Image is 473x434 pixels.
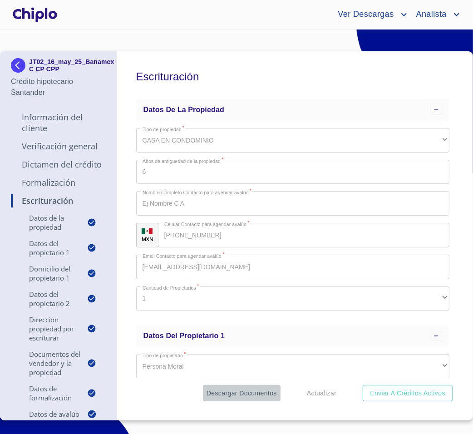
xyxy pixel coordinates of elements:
p: Formalización [11,177,106,188]
p: Dirección Propiedad por Escriturar [11,315,87,342]
p: Datos de Avalúo [11,409,87,419]
span: Ver Descargas [331,7,398,22]
span: Enviar a Créditos Activos [370,388,445,399]
img: R93DlvwvvjP9fbrDwZeCRYBHk45OWMq+AAOlFVsxT89f82nwPLnD58IP7+ANJEaWYhP0Tx8kkA0WlQMPQsAAgwAOmBj20AXj6... [142,228,153,235]
p: Domicilio del Propietario 1 [11,264,87,282]
img: Docupass spot blue [11,58,29,73]
div: Persona Moral [136,354,450,379]
p: Datos de Formalización [11,384,87,402]
p: MXN [142,236,153,242]
button: Descargar Documentos [203,385,281,402]
p: Datos del propietario 2 [11,290,87,308]
p: Datos del propietario 1 [11,239,87,257]
span: Datos del propietario 1 [143,332,225,340]
p: Verificación General [11,141,106,152]
p: Documentos del vendedor y la propiedad [11,350,87,377]
div: Datos de la propiedad [136,99,450,121]
p: Información del Cliente [11,112,106,133]
button: account of current user [409,7,462,22]
span: Analista [409,7,451,22]
p: Datos de la propiedad [11,213,87,232]
p: Escrituración [11,195,106,206]
span: Datos de la propiedad [143,106,224,113]
span: Actualizar [307,388,336,399]
p: Dictamen del Crédito [11,159,106,170]
p: Crédito hipotecario Santander [11,76,106,98]
button: account of current user [331,7,409,22]
div: CASA EN CONDOMINIO [136,128,450,153]
span: Descargar Documentos [207,388,277,399]
div: Datos del propietario 1 [136,325,450,347]
h5: Escrituración [136,58,450,95]
div: 1 [136,286,450,311]
button: Enviar a Créditos Activos [363,385,453,402]
button: Actualizar [303,385,340,402]
p: JT02_16_may_25_Banamex C CP CPP [29,58,114,73]
div: JT02_16_may_25_Banamex C CP CPP [11,58,106,76]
